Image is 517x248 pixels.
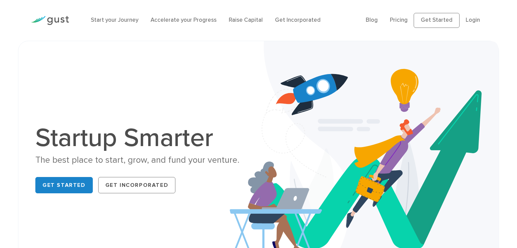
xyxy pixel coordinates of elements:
a: Raise Capital [229,17,263,23]
h1: Startup Smarter [35,125,253,151]
a: Accelerate your Progress [151,17,217,23]
a: Login [466,17,480,23]
a: Start your Journey [91,17,138,23]
a: Blog [366,17,378,23]
img: Gust Logo [31,16,69,25]
a: Get Incorporated [275,17,321,23]
a: Get Started [35,177,93,193]
a: Pricing [390,17,408,23]
a: Get Started [414,13,460,28]
a: Get Incorporated [98,177,176,193]
div: The best place to start, grow, and fund your venture. [35,154,253,166]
